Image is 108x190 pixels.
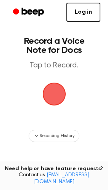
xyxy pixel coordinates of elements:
[43,83,66,105] img: Beep Logo
[34,172,89,185] a: [EMAIL_ADDRESS][DOMAIN_NAME]
[5,172,103,185] span: Contact us
[8,5,51,20] a: Beep
[66,3,100,22] a: Log in
[14,61,94,70] p: Tap to Record.
[14,37,94,55] h1: Record a Voice Note for Docs
[40,133,74,139] span: Recording History
[29,130,79,142] button: Recording History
